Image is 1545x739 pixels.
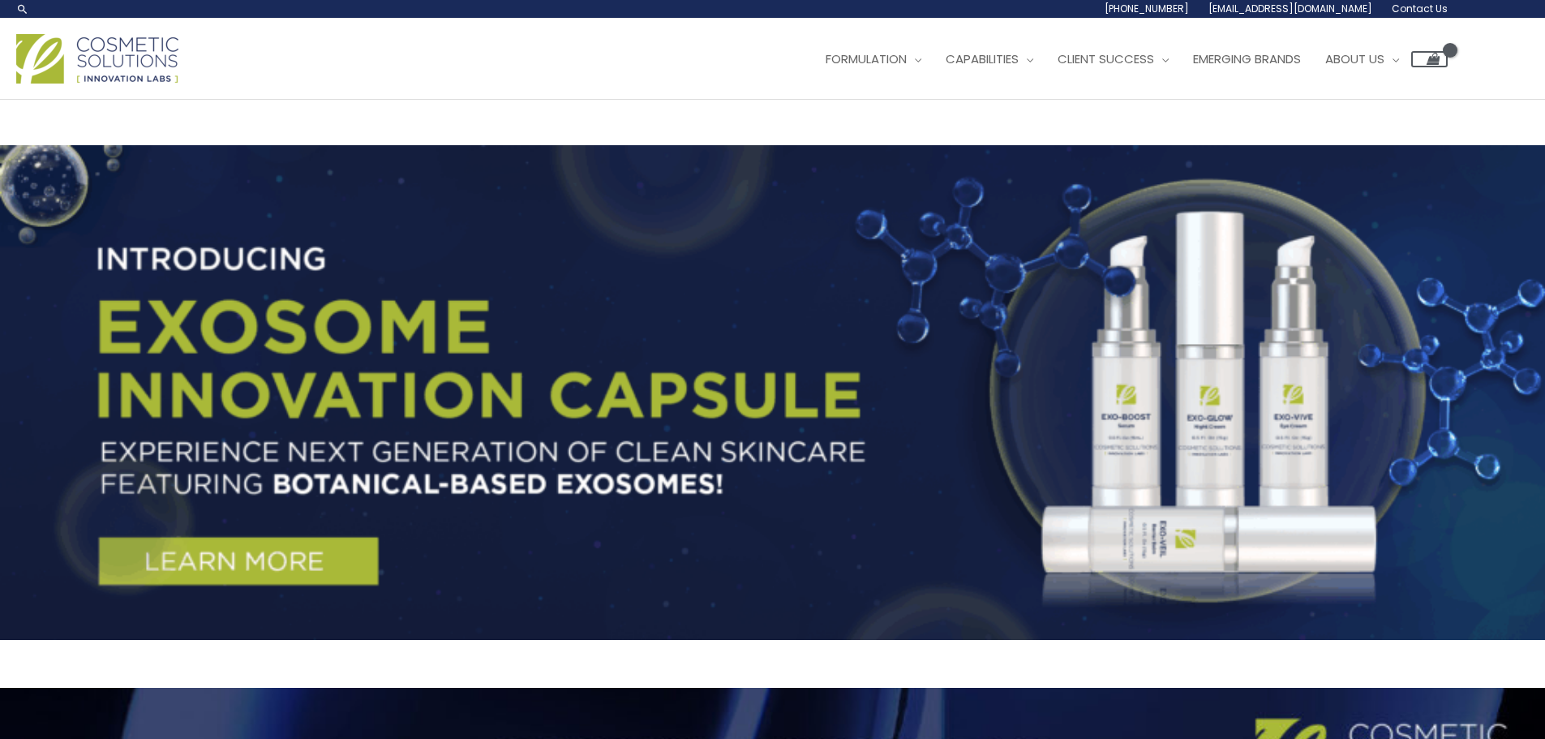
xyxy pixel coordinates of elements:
a: About Us [1313,35,1411,84]
span: Formulation [826,50,907,67]
a: Client Success [1045,35,1181,84]
a: Formulation [813,35,933,84]
a: Capabilities [933,35,1045,84]
img: Cosmetic Solutions Logo [16,34,178,84]
span: Emerging Brands [1193,50,1301,67]
span: [PHONE_NUMBER] [1105,2,1189,15]
span: Contact Us [1392,2,1448,15]
a: View Shopping Cart, empty [1411,51,1448,67]
a: Emerging Brands [1181,35,1313,84]
a: Search icon link [16,2,29,15]
span: [EMAIL_ADDRESS][DOMAIN_NAME] [1208,2,1372,15]
nav: Site Navigation [801,35,1448,84]
span: About Us [1325,50,1384,67]
span: Client Success [1058,50,1154,67]
span: Capabilities [946,50,1019,67]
